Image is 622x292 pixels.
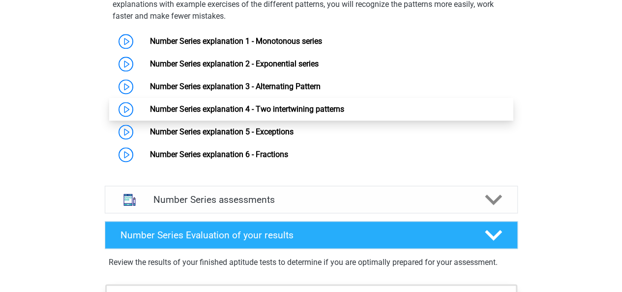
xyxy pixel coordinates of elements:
[120,229,469,241] h4: Number Series Evaluation of your results
[117,187,142,212] img: number series assessments
[101,221,522,249] a: Number Series Evaluation of your results
[150,150,288,159] a: Number Series explanation 6 - Fractions
[109,257,514,268] p: Review the results of your finished aptitude tests to determine if you are optimally prepared for...
[101,186,522,213] a: assessments Number Series assessments
[150,59,319,68] a: Number Series explanation 2 - Exponential series
[150,36,322,46] a: Number Series explanation 1 - Monotonous series
[150,104,344,114] a: Number Series explanation 4 - Two intertwining patterns
[153,194,469,205] h4: Number Series assessments
[150,82,321,91] a: Number Series explanation 3 - Alternating Pattern
[150,127,294,136] a: Number Series explanation 5 - Exceptions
